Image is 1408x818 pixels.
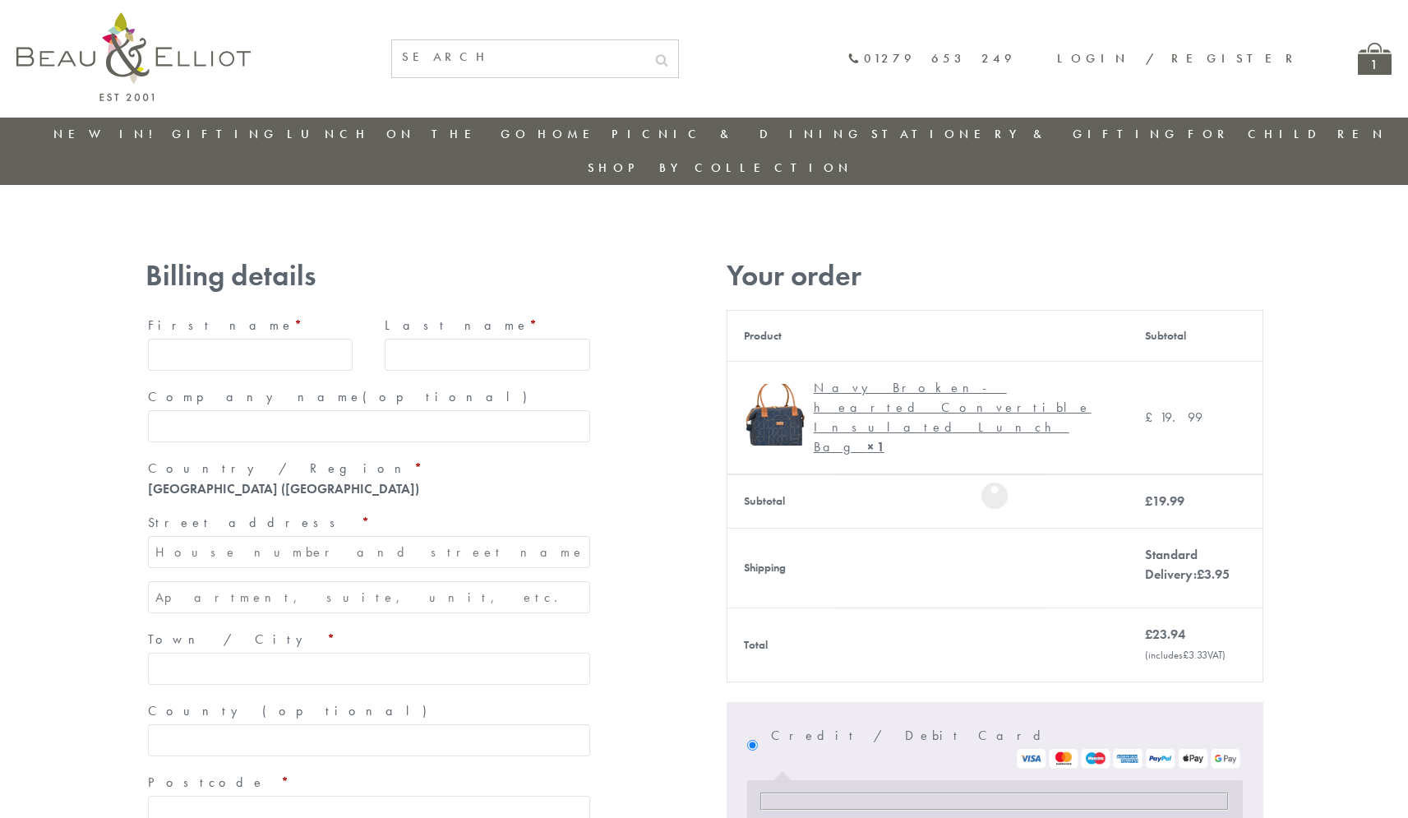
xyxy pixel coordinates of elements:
a: Lunch On The Go [287,126,530,142]
a: New in! [53,126,164,142]
input: Apartment, suite, unit, etc. (optional) [148,581,590,613]
label: County [148,698,590,724]
a: Gifting [172,126,279,142]
label: Postcode [148,769,590,796]
img: logo [16,12,251,101]
label: Town / City [148,626,590,653]
label: First name [148,312,353,339]
label: Country / Region [148,455,590,482]
span: (optional) [262,702,436,719]
a: Stationery & Gifting [871,126,1179,142]
a: 01279 653 249 [847,52,1016,66]
h3: Your order [727,259,1263,293]
a: Login / Register [1057,50,1300,67]
a: 1 [1358,43,1392,75]
h3: Billing details [145,259,593,293]
label: Last name [385,312,590,339]
label: Company name [148,384,590,410]
strong: [GEOGRAPHIC_DATA] ([GEOGRAPHIC_DATA]) [148,480,419,497]
a: Picnic & Dining [612,126,863,142]
a: For Children [1188,126,1387,142]
label: Street address [148,510,590,536]
span: (optional) [362,388,537,405]
a: Shop by collection [588,159,853,176]
input: House number and street name [148,536,590,568]
input: SEARCH [392,40,645,74]
a: Home [538,126,603,142]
